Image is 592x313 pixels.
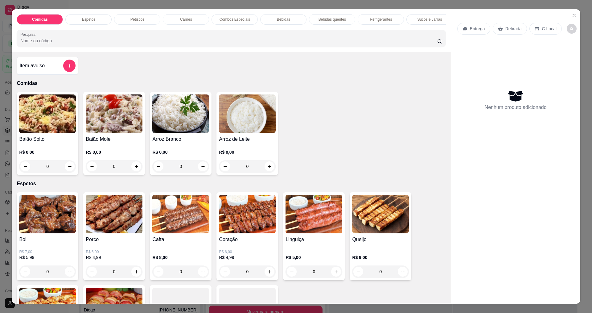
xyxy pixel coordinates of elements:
p: R$ 0,00 [19,149,76,155]
button: Close [569,10,579,20]
img: product-image [286,195,342,233]
img: product-image [352,195,409,233]
button: increase-product-quantity [398,267,408,277]
p: R$ 6,00 [86,249,142,254]
p: Retirada [505,26,522,32]
p: Carnes [180,17,192,22]
p: Combos Especiais [220,17,250,22]
p: R$ 7,00 [19,249,76,254]
p: Bebidas quentes [319,17,346,22]
button: decrease-product-quantity [154,267,163,277]
p: Petiscos [130,17,144,22]
img: product-image [152,94,209,133]
p: R$ 5,99 [19,254,76,261]
p: Comidas [32,17,48,22]
button: decrease-product-quantity [20,267,30,277]
button: increase-product-quantity [198,267,208,277]
img: product-image [19,94,76,133]
p: Espetos [82,17,95,22]
img: product-image [86,94,142,133]
button: add-separate-item [63,60,76,72]
h4: Arroz Branco [152,136,209,143]
button: increase-product-quantity [131,267,141,277]
p: R$ 5,00 [286,254,342,261]
button: increase-product-quantity [265,267,274,277]
input: Pesquisa [20,38,437,44]
h4: Coração [219,236,276,243]
h4: Linguiça [286,236,342,243]
h4: Baião Mole [86,136,142,143]
p: Entrega [470,26,485,32]
h4: Item avulso [19,62,45,69]
p: Comidas [17,80,446,87]
h4: Queijo [352,236,409,243]
h4: Porco [86,236,142,243]
button: decrease-product-quantity [353,267,363,277]
h4: Boi [19,236,76,243]
button: decrease-product-quantity [567,24,577,34]
h4: Cafta [152,236,209,243]
img: product-image [152,195,209,233]
h4: Arroz de Leite [219,136,276,143]
p: R$ 0,00 [152,149,209,155]
button: decrease-product-quantity [287,267,297,277]
p: Sucos e Jarras [417,17,442,22]
img: product-image [219,195,276,233]
img: product-image [19,195,76,233]
label: Pesquisa [20,32,38,37]
img: product-image [86,195,142,233]
p: Espetos [17,180,446,187]
p: R$ 0,00 [219,149,276,155]
img: product-image [219,94,276,133]
p: Bebidas [277,17,290,22]
p: R$ 4,99 [219,254,276,261]
button: decrease-product-quantity [220,267,230,277]
p: R$ 0,00 [86,149,142,155]
p: R$ 6,00 [219,249,276,254]
p: R$ 8,00 [152,254,209,261]
p: C.Local [542,26,557,32]
button: increase-product-quantity [65,267,75,277]
p: Refrigerantes [370,17,392,22]
p: R$ 4,99 [86,254,142,261]
button: decrease-product-quantity [87,267,97,277]
p: R$ 9,00 [352,254,409,261]
h4: Baião Solto [19,136,76,143]
button: increase-product-quantity [331,267,341,277]
p: Nenhum produto adicionado [485,104,547,111]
